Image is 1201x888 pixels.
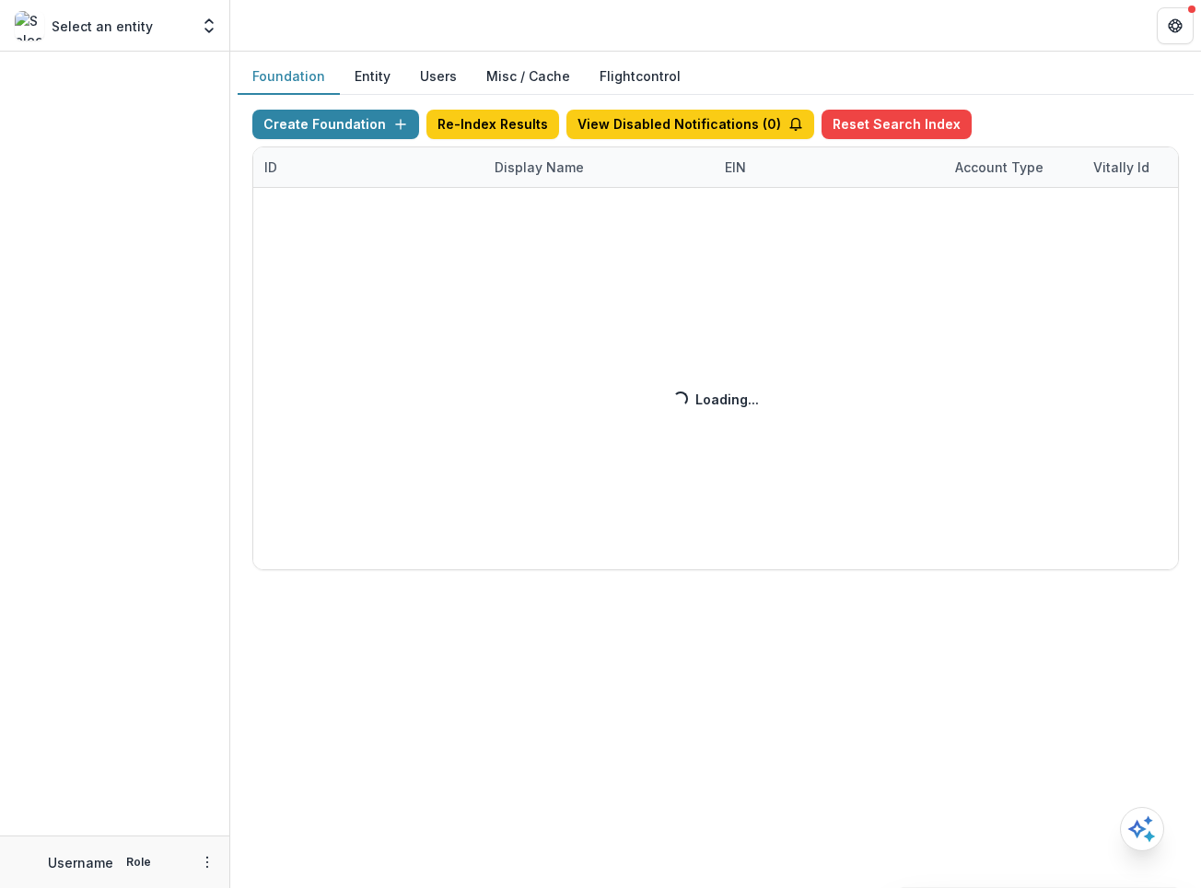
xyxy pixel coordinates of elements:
[238,59,340,95] button: Foundation
[15,11,44,41] img: Select an entity
[196,7,222,44] button: Open entity switcher
[196,851,218,873] button: More
[472,59,585,95] button: Misc / Cache
[340,59,405,95] button: Entity
[1157,7,1194,44] button: Get Help
[1120,807,1164,851] button: Open AI Assistant
[600,66,681,86] a: Flightcontrol
[48,853,113,872] p: Username
[405,59,472,95] button: Users
[121,854,157,870] p: Role
[52,17,153,36] p: Select an entity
